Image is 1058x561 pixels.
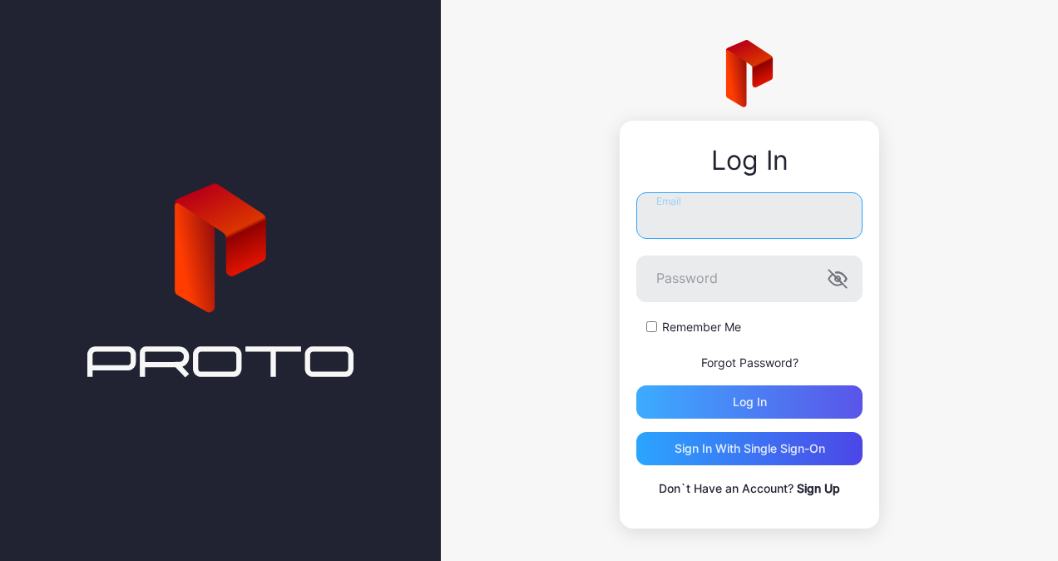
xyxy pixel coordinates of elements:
[797,481,840,495] a: Sign Up
[733,395,767,409] div: Log in
[636,192,863,239] input: Email
[675,442,825,455] div: Sign in With Single Sign-On
[636,385,863,419] button: Log in
[828,269,848,289] button: Password
[662,319,741,335] label: Remember Me
[636,256,863,302] input: Password
[701,355,798,370] a: Forgot Password?
[636,432,863,465] button: Sign in With Single Sign-On
[636,146,863,176] div: Log In
[636,479,863,499] p: Don`t Have an Account?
